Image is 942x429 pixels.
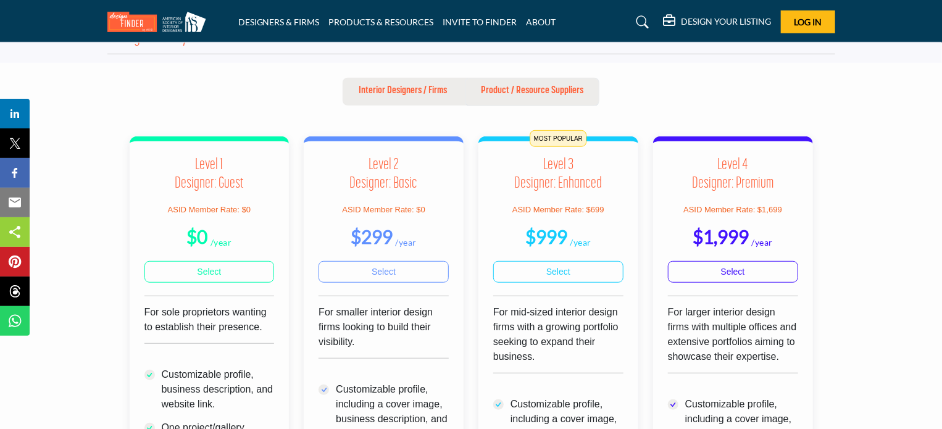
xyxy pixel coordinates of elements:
h3: Level 1 Designer: Guest [144,156,275,193]
b: $999 [525,225,567,248]
span: ASID Member Rate: $0 [342,205,425,214]
div: For mid-sized interior design firms with a growing portfolio seeking to expand their business. [493,305,623,397]
h3: Level 4 Designer: Premium [668,156,798,193]
h3: Level 3 Designer: Enhanced [493,156,623,193]
a: PRODUCTS & RESOURCES [329,17,434,27]
div: For smaller interior design firms looking to build their visibility. [319,305,449,382]
a: ABOUT [527,17,556,27]
b: $1,999 [693,225,749,248]
span: ASID Member Rate: $1,699 [683,205,782,214]
h5: DESIGN YOUR LISTING [681,16,772,27]
sub: /year [396,237,417,248]
a: Select [668,261,798,283]
a: DESIGNERS & FIRMS [238,17,320,27]
sub: /year [570,237,591,248]
sub: /year [752,237,773,248]
a: Select [493,261,623,283]
button: Log In [781,10,835,33]
b: $0 [186,225,207,248]
h3: Level 2 Designer: Basic [319,156,449,193]
a: Select [319,261,449,283]
p: Product / Resource Suppliers [481,83,583,98]
a: Select [144,261,275,283]
button: Interior Designers / Firms [343,78,463,106]
span: ASID Member Rate: $699 [512,205,604,214]
b: $299 [351,225,393,248]
span: Log In [794,17,822,27]
a: INVITE TO FINDER [443,17,517,27]
p: Interior Designers / Firms [359,83,447,98]
a: Search [624,12,657,32]
sub: /year [210,237,232,248]
div: For sole proprietors wanting to establish their presence. [144,305,275,367]
span: MOST POPULAR [530,130,586,147]
p: Customizable profile, business description, and website link. [162,367,275,412]
span: ASID Member Rate: $0 [168,205,251,214]
div: DESIGN YOUR LISTING [664,15,772,30]
button: Product / Resource Suppliers [465,78,599,106]
div: For larger interior design firms with multiple offices and extensive portfolios aiming to showcas... [668,305,798,397]
img: Site Logo [107,12,212,32]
